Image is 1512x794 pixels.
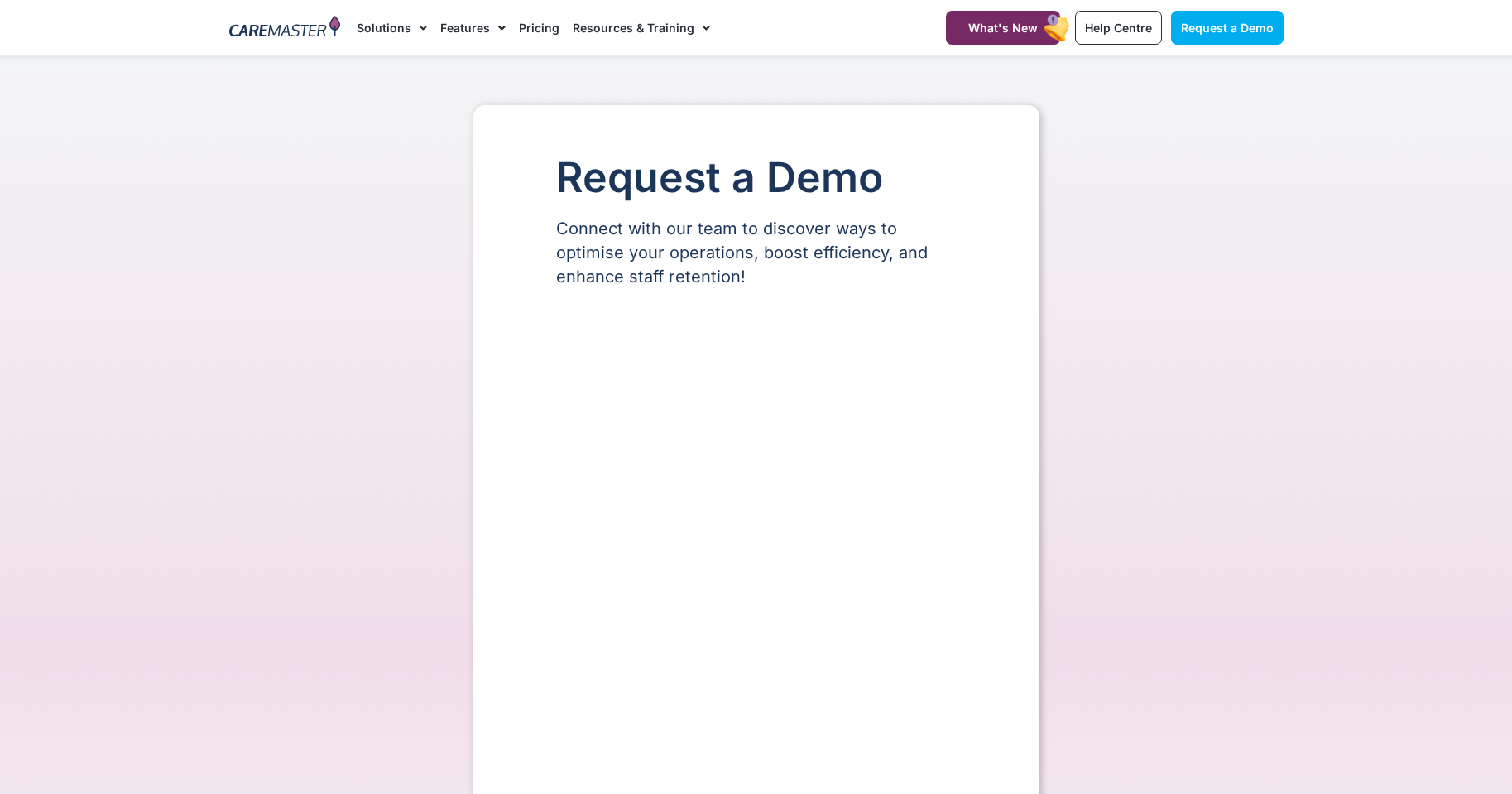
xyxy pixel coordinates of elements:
[1181,21,1274,35] span: Request a Demo
[1075,11,1162,45] a: Help Centre
[229,16,341,41] img: CareMaster Logo
[556,217,957,289] p: Connect with our team to discover ways to optimise your operations, boost efficiency, and enhance...
[1085,21,1152,35] span: Help Centre
[556,155,957,200] h1: Request a Demo
[1171,11,1284,45] a: Request a Demo
[968,21,1038,35] span: What's New
[946,11,1060,45] a: What's New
